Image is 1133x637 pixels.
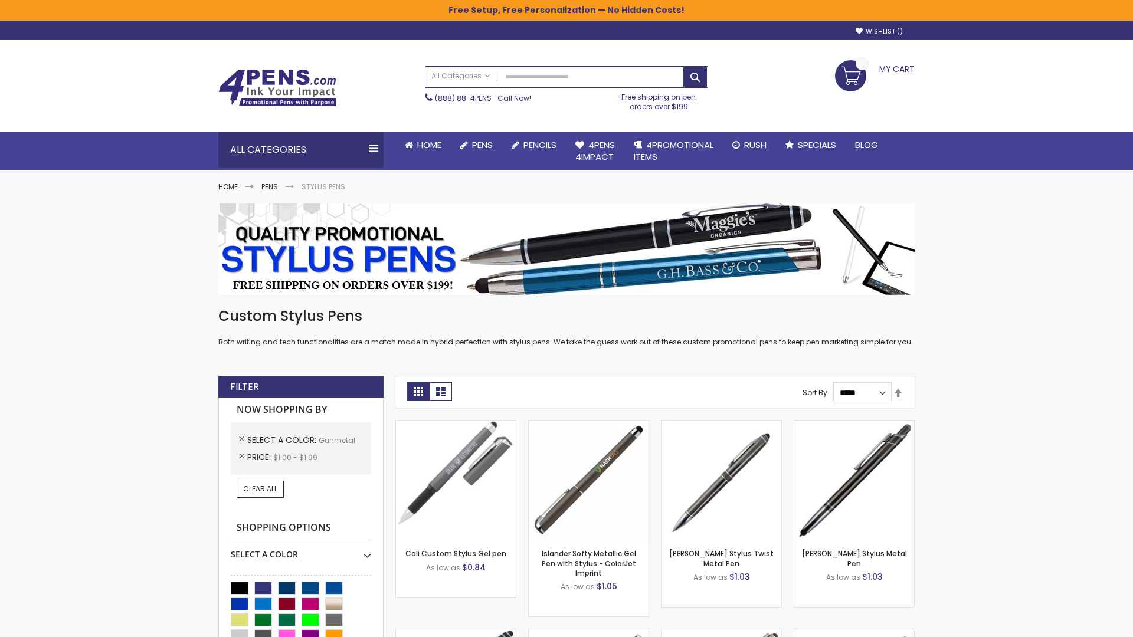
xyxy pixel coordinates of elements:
[395,132,451,158] a: Home
[218,307,915,347] div: Both writing and tech functionalities are a match made in hybrid perfection with stylus pens. We ...
[575,139,615,163] span: 4Pens 4impact
[566,132,624,170] a: 4Pens4impact
[803,388,827,398] label: Sort By
[319,435,355,445] span: Gunmetal
[794,421,914,540] img: Olson Stylus Metal Pen-Gunmetal
[529,420,649,430] a: Islander Softy Metallic Gel Pen with Stylus - ColorJet Imprint-Gunmetal
[247,451,273,463] span: Price
[634,139,713,163] span: 4PROMOTIONAL ITEMS
[862,571,883,583] span: $1.03
[794,420,914,430] a: Olson Stylus Metal Pen-Gunmetal
[247,434,319,446] span: Select A Color
[261,182,278,192] a: Pens
[662,420,781,430] a: Colter Stylus Twist Metal Pen-Gunmetal
[723,132,776,158] a: Rush
[542,549,636,577] a: Islander Softy Metallic Gel Pen with Stylus - ColorJet Imprint
[776,132,846,158] a: Specials
[856,27,903,36] a: Wishlist
[802,549,907,568] a: [PERSON_NAME] Stylus Metal Pen
[435,93,531,103] span: - Call Now!
[561,582,595,592] span: As low as
[798,139,836,151] span: Specials
[662,421,781,540] img: Colter Stylus Twist Metal Pen-Gunmetal
[472,139,493,151] span: Pens
[451,132,502,158] a: Pens
[462,562,486,573] span: $0.84
[826,572,860,582] span: As low as
[407,382,430,401] strong: Grid
[218,307,915,326] h1: Custom Stylus Pens
[231,515,371,541] strong: Shopping Options
[302,182,345,192] strong: Stylus Pens
[435,93,492,103] a: (888) 88-4PENS
[597,580,617,592] span: $1.05
[610,88,709,111] div: Free shipping on pen orders over $199
[218,182,238,192] a: Home
[237,481,284,497] a: Clear All
[431,71,490,81] span: All Categories
[405,549,506,559] a: Cali Custom Stylus Gel pen
[396,421,516,540] img: Cali Custom Stylus Gel pen-Gunmetal
[624,132,723,170] a: 4PROMOTIONALITEMS
[230,380,259,393] strong: Filter
[529,421,649,540] img: Islander Softy Metallic Gel Pen with Stylus - ColorJet Imprint-Gunmetal
[243,484,277,494] span: Clear All
[231,540,371,560] div: Select A Color
[231,398,371,422] strong: Now Shopping by
[846,132,888,158] a: Blog
[426,563,460,573] span: As low as
[502,132,566,158] a: Pencils
[693,572,728,582] span: As low as
[729,571,750,583] span: $1.03
[218,203,915,295] img: Stylus Pens
[273,452,317,462] span: $1.00 - $1.99
[218,69,336,107] img: 4Pens Custom Pens and Promotional Products
[669,549,774,568] a: [PERSON_NAME] Stylus Twist Metal Pen
[218,132,384,168] div: All Categories
[523,139,556,151] span: Pencils
[855,139,878,151] span: Blog
[417,139,441,151] span: Home
[744,139,767,151] span: Rush
[396,420,516,430] a: Cali Custom Stylus Gel pen-Gunmetal
[425,67,496,86] a: All Categories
